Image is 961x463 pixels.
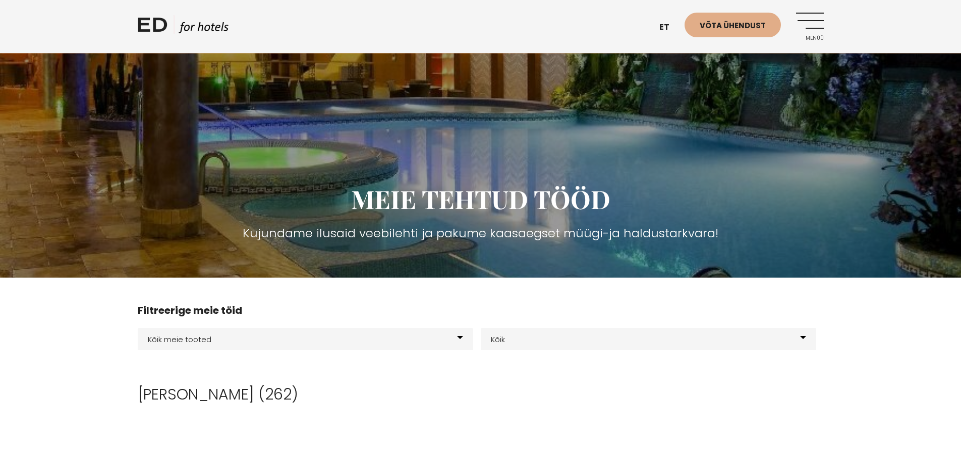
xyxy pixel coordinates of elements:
h3: Kujundame ilusaid veebilehti ja pakume kaasaegset müügi-ja haldustarkvara! [138,224,824,242]
h2: [PERSON_NAME] (262) [138,385,824,404]
span: Menüü [796,35,824,41]
span: MEIE TEHTUD TÖÖD [351,182,610,216]
a: Võta ühendust [685,13,781,37]
a: et [654,15,685,40]
h4: Filtreerige meie töid [138,303,824,318]
a: Menüü [796,13,824,40]
a: ED HOTELS [138,15,229,40]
